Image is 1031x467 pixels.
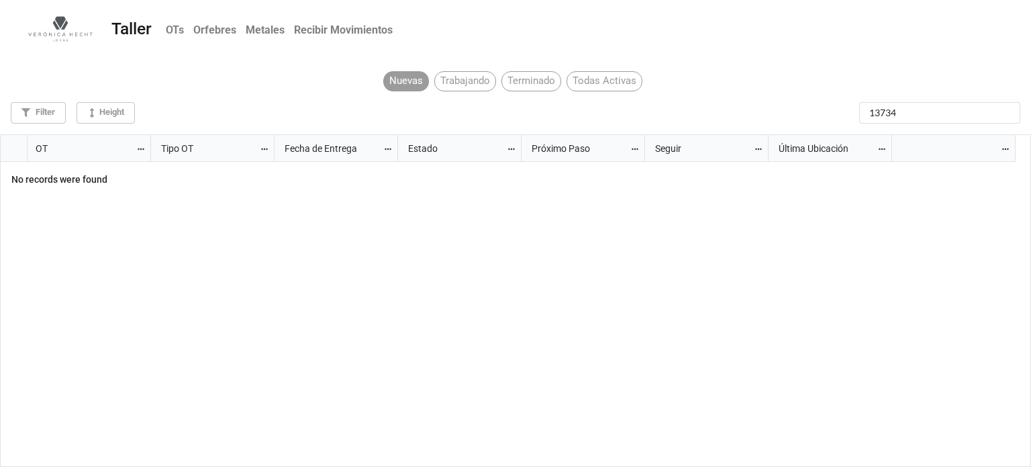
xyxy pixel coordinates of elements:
div: Última Ubicación [771,140,877,155]
b: Recibir Movimientos [294,24,393,36]
div: Tipo OT [153,140,259,155]
p: No records were found [1,162,118,197]
div: Taller [111,21,152,38]
div: grid [1,135,151,162]
a: Recibir Movimientos [289,17,397,43]
div: Nuevas [383,71,429,91]
div: Seguir [647,140,753,155]
b: Orfebres [193,24,236,36]
div: Terminado [501,71,561,91]
a: OTs [161,17,189,43]
div: Estado [400,140,506,155]
div: OT [28,140,136,155]
div: Fecha de Entrega [277,140,383,155]
img: xx5iye1uJt%2Flogoweb_desktop.jpg [20,16,101,41]
b: OTs [166,24,184,36]
div: Próximo Paso [524,140,630,155]
a: Filter [11,102,66,124]
a: Orfebres [189,17,241,43]
div: Trabajando [434,71,496,91]
b: Metales [246,24,285,36]
a: Metales [241,17,289,43]
a: Height [77,102,135,124]
input: Search... [859,102,1020,124]
div: Todas Activas [567,71,642,91]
